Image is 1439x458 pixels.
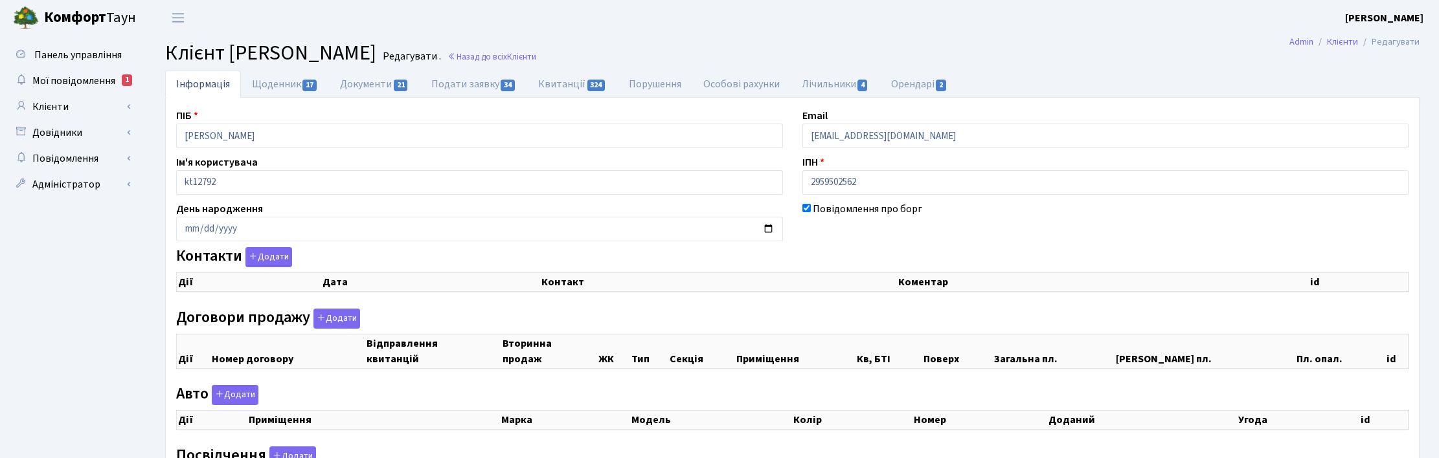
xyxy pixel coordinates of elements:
span: Клієнт [PERSON_NAME] [165,38,376,68]
label: ПІБ [176,108,198,124]
th: Коментар [897,273,1309,292]
th: Загальна пл. [993,334,1115,368]
th: Модель [630,411,793,430]
a: Орендарі [880,71,958,98]
a: Інформація [165,71,241,98]
th: Доданий [1047,411,1237,430]
label: ІПН [802,155,824,170]
th: Пл. опал. [1295,334,1385,368]
th: id [1309,273,1408,292]
th: Дії [177,273,322,292]
label: Авто [176,385,258,405]
span: 17 [302,80,317,91]
button: Авто [212,385,258,405]
a: Подати заявку [420,71,527,98]
th: id [1359,411,1408,430]
th: Контакт [540,273,896,292]
th: id [1385,334,1409,368]
th: Поверх [922,334,993,368]
b: [PERSON_NAME] [1345,11,1423,25]
th: Номер договору [210,334,365,368]
a: Клієнти [6,94,136,120]
a: Додати [310,306,360,329]
a: Додати [209,383,258,406]
a: Мої повідомлення1 [6,68,136,94]
label: Договори продажу [176,309,360,329]
th: Вторинна продаж [501,334,596,368]
a: Квитанції [527,71,617,98]
a: Повідомлення [6,146,136,171]
a: Довідники [6,120,136,146]
th: Тип [630,334,668,368]
nav: breadcrumb [1270,28,1439,56]
label: Email [802,108,828,124]
th: Угода [1237,411,1359,430]
button: Переключити навігацію [162,7,194,28]
a: Порушення [618,71,692,98]
span: Панель управління [34,48,122,62]
span: Мої повідомлення [32,74,115,88]
a: Клієнти [1327,35,1358,49]
th: Кв, БТІ [855,334,922,368]
th: Відправлення квитанцій [365,334,501,368]
th: Секція [668,334,735,368]
a: Особові рахунки [692,71,791,98]
label: Контакти [176,247,292,267]
a: Admin [1289,35,1313,49]
th: Дії [177,411,248,430]
label: Повідомлення про борг [813,201,922,217]
span: 21 [394,80,408,91]
button: Договори продажу [313,309,360,329]
b: Комфорт [44,7,106,28]
span: Клієнти [507,50,536,63]
th: Приміщення [735,334,855,368]
th: Номер [912,411,1047,430]
button: Контакти [245,247,292,267]
span: 324 [587,80,606,91]
small: Редагувати . [380,50,441,63]
span: 34 [501,80,515,91]
img: logo.png [13,5,39,31]
a: Адміністратор [6,171,136,197]
th: Приміщення [247,411,500,430]
a: Лічильники [791,71,880,98]
a: Додати [242,245,292,268]
th: ЖК [597,334,631,368]
th: Дата [321,273,540,292]
span: Таун [44,7,136,29]
a: Документи [329,71,420,98]
th: Дії [177,334,210,368]
a: Панель управління [6,42,136,68]
a: Щоденник [241,71,329,98]
span: 4 [857,80,868,91]
th: Марка [500,411,630,430]
a: [PERSON_NAME] [1345,10,1423,26]
th: Колір [792,411,912,430]
label: День народження [176,201,263,217]
th: [PERSON_NAME] пл. [1115,334,1296,368]
a: Назад до всіхКлієнти [448,50,536,63]
li: Редагувати [1358,35,1420,49]
label: Ім'я користувача [176,155,258,170]
div: 1 [122,74,132,86]
span: 2 [936,80,946,91]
